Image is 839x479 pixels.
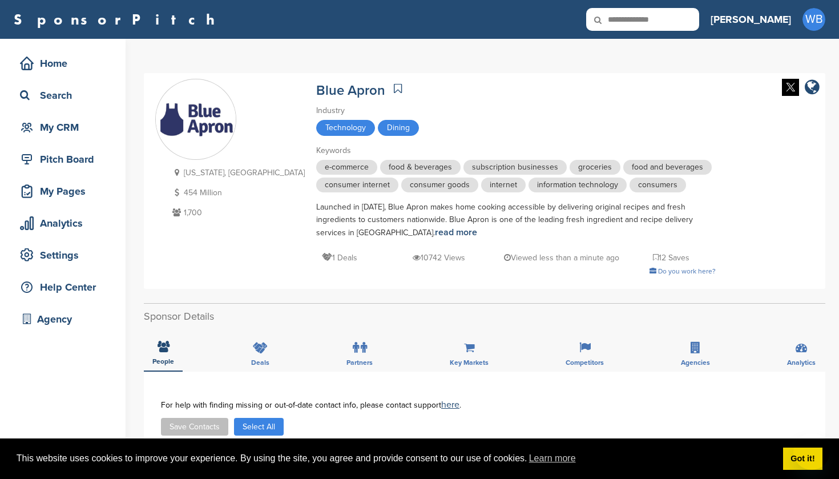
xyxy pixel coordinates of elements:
a: [PERSON_NAME] [711,7,791,32]
span: People [152,358,174,365]
div: Analytics [17,213,114,234]
a: learn more about cookies [527,450,578,467]
div: Search [17,85,114,106]
span: Do you work here? [658,267,716,275]
h3: [PERSON_NAME] [711,11,791,27]
a: Do you work here? [650,267,716,275]
a: Analytics [11,210,114,236]
h2: Sponsor Details [144,309,825,324]
span: Partners [346,359,373,366]
p: 10742 Views [413,251,465,265]
a: dismiss cookie message [783,448,822,470]
a: My Pages [11,178,114,204]
p: Viewed less than a minute ago [504,251,619,265]
a: Help Center [11,274,114,300]
img: Sponsorpitch & Blue Apron [156,100,236,139]
span: Deals [251,359,269,366]
span: consumer goods [401,178,478,192]
p: 1,700 [170,206,305,220]
iframe: Button to launch messaging window [793,433,830,470]
span: consumer internet [316,178,398,192]
div: For help with finding missing or out-of-date contact info, please contact support . [161,400,808,409]
a: Settings [11,242,114,268]
a: Home [11,50,114,77]
p: 1 Deals [322,251,357,265]
div: Home [17,53,114,74]
span: This website uses cookies to improve your experience. By using the site, you agree and provide co... [17,450,774,467]
a: read more [435,227,477,238]
a: SponsorPitch [14,12,222,27]
div: Agency [17,309,114,329]
span: Agencies [681,359,710,366]
div: My CRM [17,117,114,138]
span: groceries [570,160,620,175]
div: Settings [17,245,114,265]
div: Pitch Board [17,149,114,170]
span: e-commerce [316,160,377,175]
span: Competitors [566,359,604,366]
p: 12 Saves [653,251,689,265]
a: My CRM [11,114,114,140]
a: Pitch Board [11,146,114,172]
a: Blue Apron [316,82,385,99]
a: here [441,399,459,410]
span: food and beverages [623,160,712,175]
div: Launched in [DATE], Blue Apron makes home cooking accessible by delivering original recipes and f... [316,201,716,239]
img: Twitter white [782,79,799,96]
span: Key Markets [450,359,489,366]
div: Help Center [17,277,114,297]
p: [US_STATE], [GEOGRAPHIC_DATA] [170,166,305,180]
button: Save Contacts [161,418,228,436]
span: WB [802,8,825,31]
span: subscription businesses [463,160,567,175]
span: consumers [630,178,686,192]
span: Technology [316,120,375,136]
div: My Pages [17,181,114,202]
span: food & beverages [380,160,461,175]
span: internet [481,178,526,192]
a: Search [11,82,114,108]
div: Industry [316,104,716,117]
span: Dining [378,120,419,136]
a: company link [805,79,820,98]
span: Analytics [787,359,816,366]
div: Keywords [316,144,716,157]
p: 454 Million [170,186,305,200]
button: Select All [234,418,284,436]
a: Agency [11,306,114,332]
span: information technology [529,178,627,192]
